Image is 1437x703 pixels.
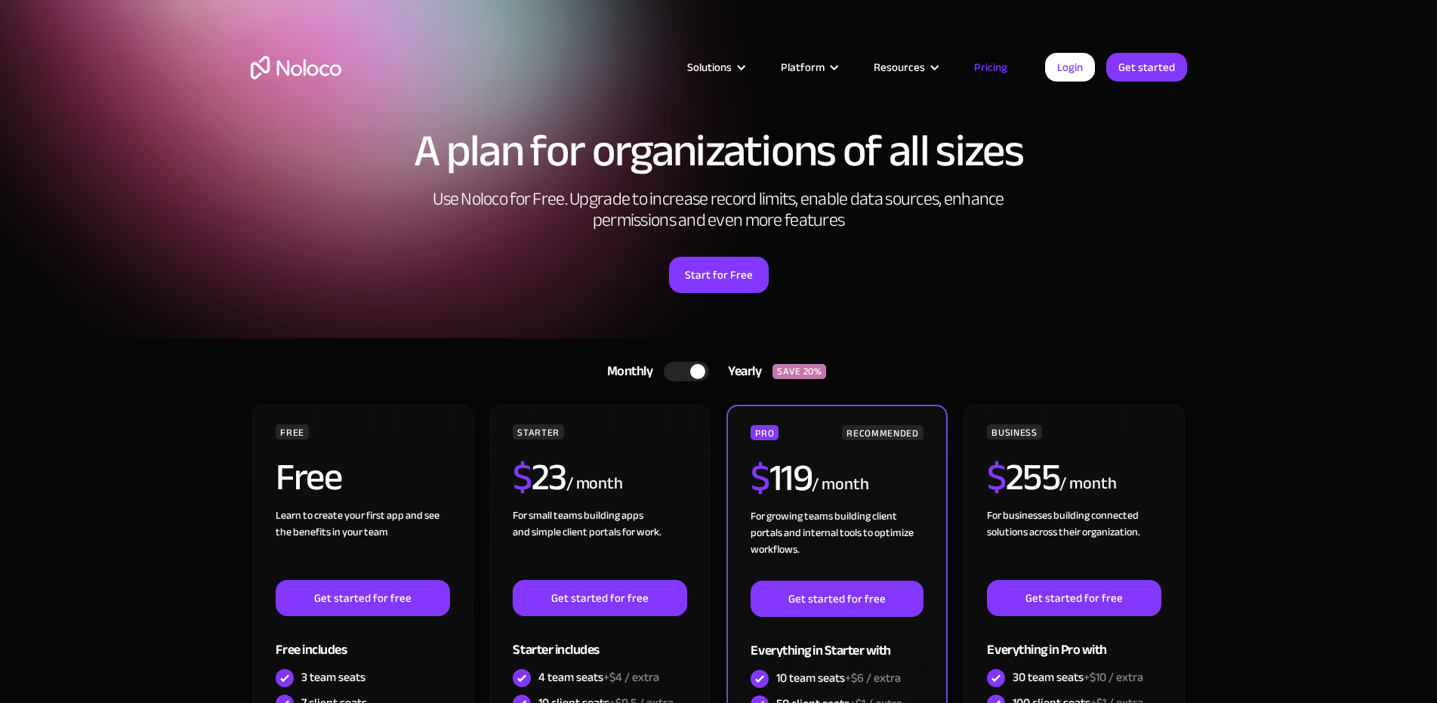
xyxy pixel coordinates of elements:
div: BUSINESS [987,424,1041,439]
span: $ [513,442,532,513]
div: 30 team seats [1013,669,1143,686]
div: Platform [762,57,855,77]
a: Get started for free [751,581,923,617]
div: / month [1059,472,1116,496]
a: Start for Free [669,257,769,293]
div: RECOMMENDED [842,425,923,440]
div: For growing teams building client portals and internal tools to optimize workflows. [751,508,923,581]
div: / month [566,472,623,496]
a: Login [1045,53,1095,82]
span: +$6 / extra [845,667,901,689]
div: For businesses building connected solutions across their organization. ‍ [987,507,1161,580]
div: Resources [855,57,955,77]
div: Solutions [668,57,762,77]
div: Everything in Pro with [987,616,1161,665]
a: Get started for free [987,580,1161,616]
span: $ [751,442,769,513]
div: Yearly [709,360,772,383]
div: / month [812,473,868,497]
a: Get started for free [276,580,449,616]
div: Platform [781,57,825,77]
div: Resources [874,57,925,77]
a: Get started for free [513,580,686,616]
div: Starter includes [513,616,686,665]
div: SAVE 20% [772,364,826,379]
h2: 255 [987,458,1059,496]
div: 4 team seats [538,669,659,686]
div: Everything in Starter with [751,617,923,666]
h2: 119 [751,459,812,497]
div: For small teams building apps and simple client portals for work. ‍ [513,507,686,580]
h1: A plan for organizations of all sizes [251,128,1187,174]
span: +$4 / extra [603,666,659,689]
div: Free includes [276,616,449,665]
div: FREE [276,424,309,439]
div: Learn to create your first app and see the benefits in your team ‍ [276,507,449,580]
span: $ [987,442,1006,513]
div: Solutions [687,57,732,77]
div: STARTER [513,424,563,439]
span: +$10 / extra [1084,666,1143,689]
div: PRO [751,425,779,440]
a: Pricing [955,57,1026,77]
h2: 23 [513,458,566,496]
h2: Free [276,458,341,496]
div: 3 team seats [301,669,365,686]
div: 10 team seats [776,670,901,686]
h2: Use Noloco for Free. Upgrade to increase record limits, enable data sources, enhance permissions ... [417,189,1021,231]
div: Monthly [588,360,665,383]
a: Get started [1106,53,1187,82]
a: home [251,56,341,79]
